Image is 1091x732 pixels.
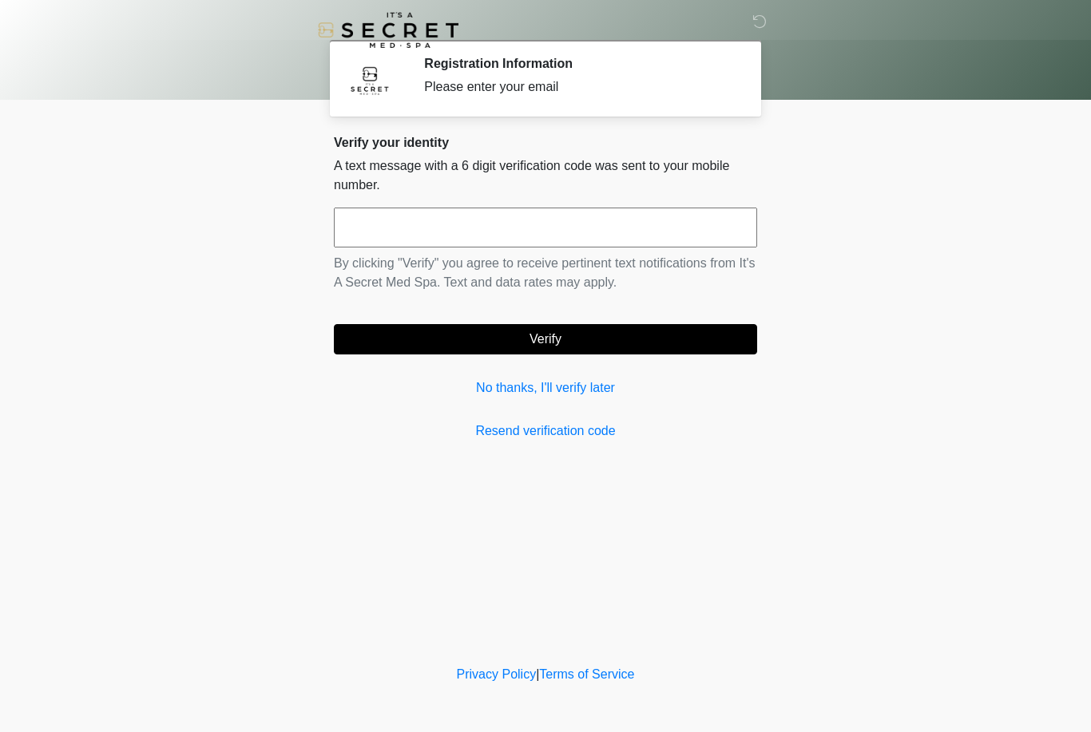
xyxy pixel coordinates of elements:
div: Please enter your email [424,77,733,97]
h2: Registration Information [424,56,733,71]
a: Resend verification code [334,421,757,441]
p: By clicking "Verify" you agree to receive pertinent text notifications from It's A Secret Med Spa... [334,254,757,292]
img: It's A Secret Med Spa Logo [318,12,458,48]
a: Terms of Service [539,667,634,681]
h2: Verify your identity [334,135,757,150]
a: No thanks, I'll verify later [334,378,757,398]
p: A text message with a 6 digit verification code was sent to your mobile number. [334,156,757,195]
button: Verify [334,324,757,354]
img: Agent Avatar [346,56,394,104]
a: Privacy Policy [457,667,537,681]
a: | [536,667,539,681]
